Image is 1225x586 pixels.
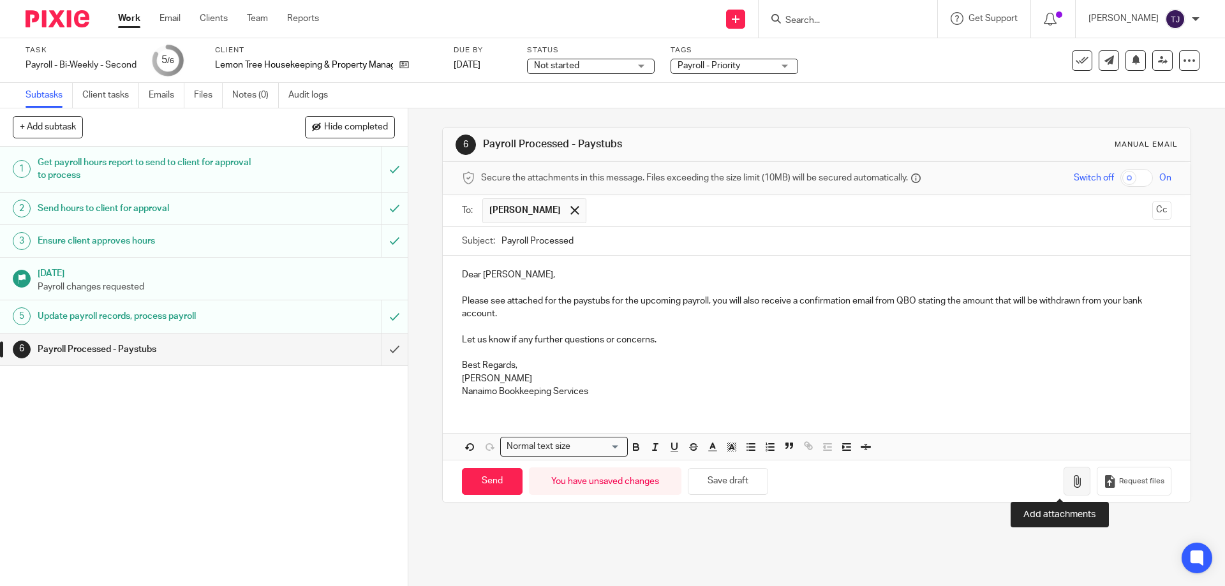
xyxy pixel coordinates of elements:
div: Manual email [1115,140,1178,150]
p: Best Regards, [462,359,1171,372]
label: Client [215,45,438,55]
input: Search [784,15,899,27]
button: Request files [1097,467,1171,495]
a: Notes (0) [232,83,279,108]
a: Files [194,83,223,108]
h1: Update payroll records, process payroll [38,307,258,326]
button: Cc [1152,201,1171,220]
h1: Payroll Processed - Paystubs [483,138,844,151]
input: Search for option [574,440,620,453]
label: To: [462,204,476,217]
h1: Ensure client approves hours [38,231,258,251]
small: /6 [167,57,174,64]
div: 6 [13,341,31,358]
div: 6 [456,135,476,155]
h1: Get payroll hours report to send to client for approval to process [38,153,258,186]
p: [PERSON_NAME] [462,372,1171,385]
h1: Send hours to client for approval [38,199,258,218]
div: 3 [13,232,31,250]
a: Subtasks [26,83,73,108]
h1: Payroll Processed - Paystubs [38,340,258,359]
div: 1 [13,160,31,178]
label: Due by [454,45,511,55]
button: Hide completed [305,116,395,138]
label: Subject: [462,235,495,247]
p: Please see attached for the paystubs for the upcoming payroll, you will also receive a confirmati... [462,295,1171,321]
span: [PERSON_NAME] [489,204,561,217]
span: Switch off [1074,172,1114,184]
h1: [DATE] [38,264,395,280]
p: Dear [PERSON_NAME], [462,268,1171,281]
p: [PERSON_NAME] [1088,12,1159,25]
div: Search for option [500,437,628,457]
label: Task [26,45,137,55]
span: Normal text size [503,440,573,453]
div: 5 [161,53,174,68]
span: Request files [1119,476,1164,487]
p: Let us know if any further questions or concerns. [462,333,1171,346]
p: Payroll changes requested [38,281,395,293]
img: Pixie [26,10,89,27]
button: Save draft [688,468,768,495]
label: Tags [671,45,798,55]
span: Not started [534,61,579,70]
span: Secure the attachments in this message. Files exceeding the size limit (10MB) will be secured aut... [481,172,908,184]
div: Payroll - Bi-Weekly - Second [26,59,137,71]
a: Team [247,12,268,25]
span: On [1159,172,1171,184]
button: + Add subtask [13,116,83,138]
a: Clients [200,12,228,25]
p: Nanaimo Bookkeeping Services [462,385,1171,398]
label: Status [527,45,655,55]
span: Get Support [969,14,1018,23]
a: Emails [149,83,184,108]
a: Client tasks [82,83,139,108]
input: Send [462,468,523,495]
img: svg%3E [1165,9,1185,29]
div: 5 [13,307,31,325]
span: Payroll - Priority [678,61,740,70]
div: 2 [13,200,31,217]
span: [DATE] [454,61,480,70]
a: Email [160,12,181,25]
a: Work [118,12,140,25]
span: Hide completed [324,122,388,133]
a: Reports [287,12,319,25]
div: You have unsaved changes [529,467,681,495]
a: Audit logs [288,83,338,108]
p: Lemon Tree Housekeeping & Property Management [215,59,393,71]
